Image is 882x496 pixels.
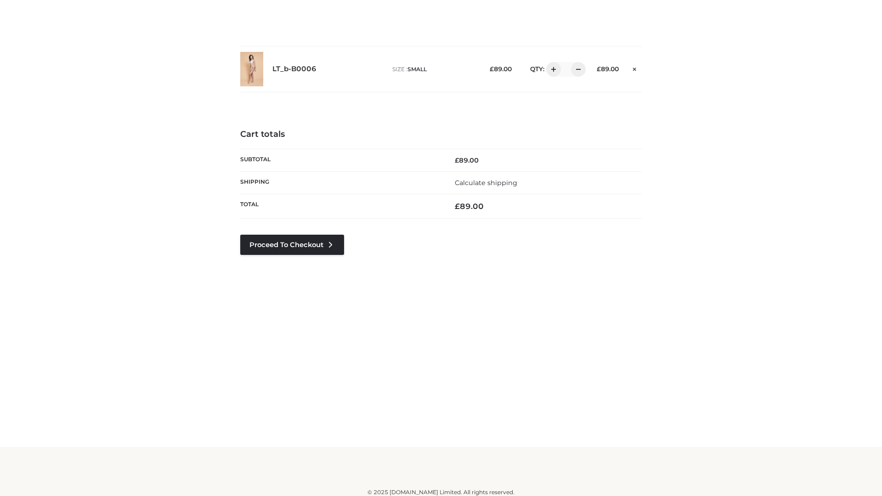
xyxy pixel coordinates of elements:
p: size : [392,65,475,73]
th: Subtotal [240,149,441,171]
span: £ [490,65,494,73]
bdi: 89.00 [455,156,479,164]
bdi: 89.00 [455,202,484,211]
bdi: 89.00 [597,65,619,73]
a: Proceed to Checkout [240,235,344,255]
div: QTY: [521,62,582,77]
th: Shipping [240,171,441,194]
span: SMALL [407,66,427,73]
span: £ [597,65,601,73]
bdi: 89.00 [490,65,512,73]
h4: Cart totals [240,130,642,140]
a: LT_b-B0006 [272,65,317,73]
th: Total [240,194,441,219]
a: Remove this item [628,62,642,74]
span: £ [455,156,459,164]
a: Calculate shipping [455,179,517,187]
span: £ [455,202,460,211]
